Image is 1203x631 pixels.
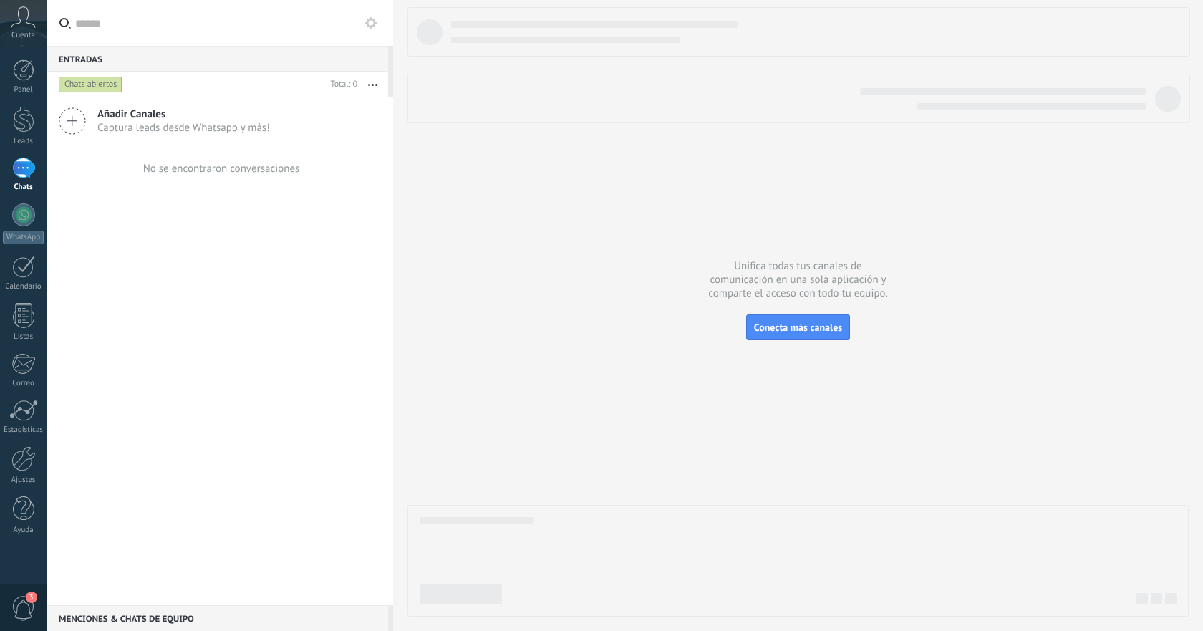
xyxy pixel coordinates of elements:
div: Correo [3,379,44,388]
button: Más [357,72,388,97]
div: Chats abiertos [59,76,122,93]
div: Ayuda [3,526,44,535]
button: Conecta más canales [746,314,850,340]
div: Ajustes [3,476,44,485]
div: Panel [3,85,44,95]
span: Cuenta [11,31,35,40]
div: Entradas [47,46,388,72]
div: Calendario [3,282,44,292]
span: 3 [26,592,37,603]
span: Añadir Canales [97,107,270,121]
div: Chats [3,183,44,192]
div: Menciones & Chats de equipo [47,605,388,631]
span: Conecta más canales [754,321,842,334]
div: Estadísticas [3,425,44,435]
div: Leads [3,137,44,146]
span: Captura leads desde Whatsapp y más! [97,121,270,135]
div: WhatsApp [3,231,44,244]
div: Listas [3,332,44,342]
div: Total: 0 [325,77,357,92]
div: No se encontraron conversaciones [143,162,300,175]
